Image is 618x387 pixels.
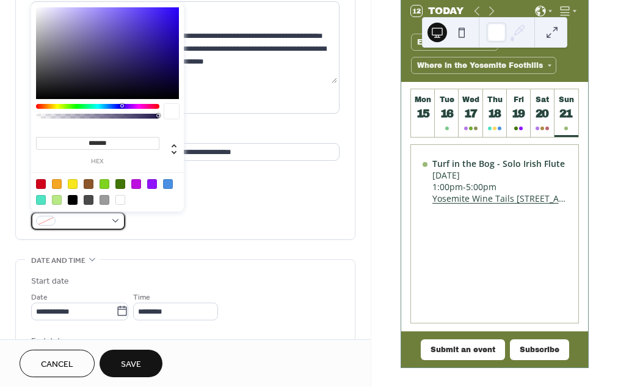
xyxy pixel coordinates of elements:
div: Mon [415,95,431,104]
span: Cancel [41,358,73,371]
button: 12Today [407,2,468,20]
div: #9B9B9B [100,195,109,205]
div: Start date [31,275,69,288]
div: #B8E986 [52,195,62,205]
span: 5:00pm [466,181,496,193]
div: #F8E71C [68,179,78,189]
label: hex [36,158,159,165]
div: 15 [416,107,431,121]
div: Location [31,128,337,141]
button: Subscribe [510,339,569,360]
div: 16 [440,107,454,121]
div: #417505 [115,179,125,189]
span: Save [121,358,141,371]
span: Date [31,290,48,303]
button: Fri19 [507,89,531,137]
div: End date [31,335,65,348]
span: - [463,181,466,193]
div: #50E3C2 [36,195,46,205]
div: Sat [534,95,551,104]
div: Sun [558,95,575,104]
span: 1:00pm [432,181,463,193]
button: Thu18 [483,89,507,137]
button: Mon15 [411,89,435,137]
button: Submit an event [421,339,505,360]
div: #000000 [68,195,78,205]
div: #8B572A [84,179,93,189]
div: 21 [559,107,573,121]
a: Yosemite Wine Tails [STREET_ADDRESS] [432,193,567,204]
button: Save [100,350,162,377]
div: [DATE] [432,169,567,181]
div: #D0021B [36,179,46,189]
div: Thu [487,95,503,104]
button: Sun21 [554,89,578,137]
div: Fri [511,95,527,104]
div: #FFFFFF [115,195,125,205]
div: #BD10E0 [131,179,141,189]
div: #4A4A4A [84,195,93,205]
div: #7ED321 [100,179,109,189]
div: #F5A623 [52,179,62,189]
div: Wed [462,95,479,104]
button: Sat20 [531,89,554,137]
div: Turf in the Bog - Solo Irish Flute [432,158,567,169]
div: #9013FE [147,179,157,189]
button: Tue16 [435,89,459,137]
button: Wed17 [459,89,482,137]
div: 20 [536,107,550,121]
div: #4A90E2 [163,179,173,189]
span: Date and time [31,254,85,267]
div: 18 [488,107,502,121]
div: 19 [512,107,526,121]
div: 17 [464,107,478,121]
button: Cancel [20,350,95,377]
span: Time [133,290,150,303]
div: Tue [438,95,455,104]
